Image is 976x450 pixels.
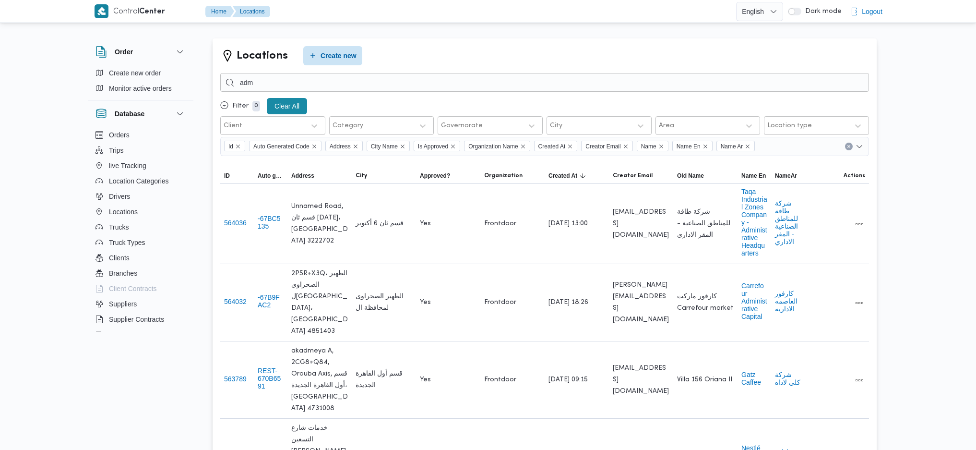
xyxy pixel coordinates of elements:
[92,81,190,96] button: Monitor active orders
[287,168,352,183] button: Address
[291,345,348,414] span: akadmeya A, 2CG8+Q84, Orouba Axis, قسم أول القاهرة الجديدة، [GEOGRAPHIC_DATA]‬ 4731008
[92,65,190,81] button: Create new order
[109,206,138,218] span: Locations
[220,73,869,92] input: Search...
[677,374,732,386] span: Villa 156 Oriana II
[325,141,363,151] span: Address
[92,250,190,266] button: Clients
[371,141,398,152] span: City Name
[109,329,133,341] span: Devices
[741,172,766,180] span: Name En
[854,219,865,230] button: All actions
[579,172,587,180] svg: Sorted in descending order
[659,122,674,130] div: Area
[92,189,190,204] button: Drivers
[520,144,526,149] button: Remove Organization Name from selection in this group
[258,293,284,309] button: -67B9FAC2
[224,375,247,383] button: 563789
[92,312,190,327] button: Supplier Contracts
[109,314,164,325] span: Supplier Contracts
[205,6,234,17] button: Home
[420,218,431,230] span: Yes
[775,371,801,386] button: شركة كلي لاداه
[10,412,40,440] iframe: chat widget
[356,368,412,391] span: قسم أول القاهرة الجديدة
[291,201,348,247] span: Unnamed Road, قسم ثان [DATE]، [GEOGRAPHIC_DATA] 3222702
[92,266,190,281] button: Branches
[441,122,483,130] div: Governorate
[702,144,708,149] button: Remove Name En from selection in this group
[672,141,713,151] span: Name En
[220,168,254,183] button: ID
[109,237,145,248] span: Truck Types
[854,297,865,309] button: All actions
[258,215,284,230] button: -67BC5135
[613,363,669,397] span: [EMAIL_ADDRESS][DOMAIN_NAME]
[854,375,865,386] button: All actions
[303,46,362,65] button: Create new
[139,8,165,15] b: Center
[109,83,172,94] span: Monitor active orders
[109,283,157,294] span: Client Contracts
[420,374,431,386] span: Yes
[109,145,124,156] span: Trips
[775,172,797,180] span: NameAr
[420,297,431,308] span: Yes
[330,141,351,152] span: Address
[721,141,743,152] span: Name Ar
[109,191,130,202] span: Drivers
[109,67,161,79] span: Create new order
[464,141,530,151] span: Organization Name
[741,188,767,257] button: Taqa Industrial Zones Company - Administrative Headquarters
[356,218,404,230] span: قسم ثان 6 أكتوبر
[775,199,801,245] button: شركة طاقة للمناطق الصناعية - المقر الاداري
[92,204,190,219] button: Locations
[548,218,588,230] span: [DATE] 13:00
[548,297,588,308] span: [DATE] 18:26
[92,143,190,158] button: Trips
[534,141,578,151] span: Created At
[741,282,767,320] button: Carrefour Administrative Capital
[367,141,410,151] span: City Name
[115,46,133,58] h3: Order
[677,207,734,241] span: شركة طاقة للمناطق الصناعية - المقر الاداري
[258,367,284,390] button: REST-670B6591
[321,50,357,61] span: Create new
[862,6,882,17] span: Logout
[677,141,701,152] span: Name En
[418,141,448,152] span: Is Approved
[224,219,247,227] button: 564036
[745,144,750,149] button: Remove Name Ar from selection in this group
[95,4,108,18] img: X8yXhbKr1z7QwAAAABJRU5ErkJggg==
[484,172,523,180] span: Organization
[767,122,812,130] div: Location type
[224,122,242,130] div: Client
[637,141,668,151] span: Name
[450,144,456,149] button: Remove Is Approved from selection in this group
[844,172,865,180] span: Actions
[224,141,245,151] span: Id
[677,172,704,180] span: Old Name
[92,281,190,296] button: Client Contracts
[673,168,738,183] button: Old Name
[115,108,144,120] h3: Database
[613,172,653,180] span: Creator Email
[109,252,130,264] span: Clients
[224,172,230,180] span: ID
[484,297,516,308] span: Frontdoor
[237,48,288,64] h2: Locations
[88,65,193,100] div: Order
[581,141,632,151] span: Creator Email
[416,168,480,183] button: Approved?
[95,46,186,58] button: Order
[92,127,190,143] button: Orders
[235,144,241,149] button: Remove Id from selection in this group
[846,2,886,21] button: Logout
[538,141,566,152] span: Created At
[252,101,260,111] p: 0
[716,141,755,151] span: Name Ar
[414,141,460,151] span: Is Approved
[545,168,609,183] button: Created AtSorted in descending order
[356,291,412,314] span: الظهير الصحراوى لمحافظة ال
[224,298,247,305] button: 564032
